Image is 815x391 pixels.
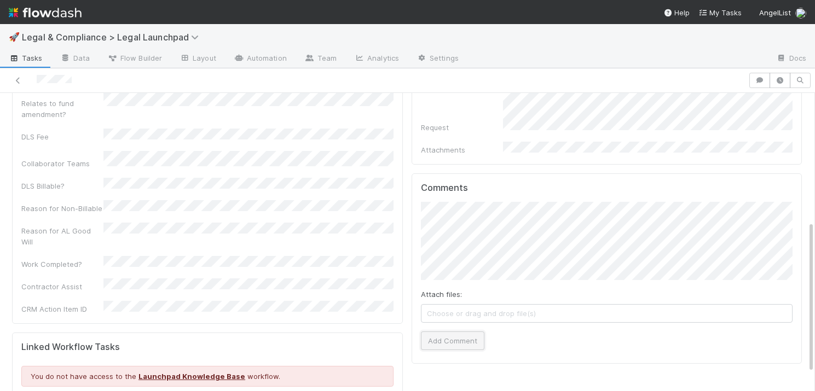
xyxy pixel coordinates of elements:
span: 🚀 [9,32,20,42]
div: Help [663,7,690,18]
a: Team [296,50,345,68]
img: logo-inverted-e16ddd16eac7371096b0.svg [9,3,82,22]
div: Attachments [421,144,503,155]
span: Tasks [9,52,43,63]
a: Analytics [345,50,408,68]
div: Relates to fund amendment? [21,98,103,120]
div: Contractor Assist [21,281,103,292]
div: CRM Action Item ID [21,304,103,314]
a: Docs [767,50,815,68]
span: Flow Builder [107,52,162,63]
h5: Linked Workflow Tasks [21,342,394,353]
img: avatar_cd087ddc-540b-4a45-9726-71183506ed6a.png [795,8,806,19]
div: Reason for AL Good Will [21,225,103,247]
div: Collaborator Teams [21,158,103,169]
h5: Comments [421,183,793,194]
button: Add Comment [421,331,484,350]
label: Attach files: [421,289,462,300]
a: Data [51,50,99,68]
a: Layout [171,50,225,68]
div: Work Completed? [21,259,103,270]
a: My Tasks [698,7,742,18]
a: Automation [225,50,296,68]
div: DLS Billable? [21,180,103,191]
a: Settings [408,50,467,68]
div: Request [421,122,503,133]
span: Legal & Compliance > Legal Launchpad [22,32,204,43]
span: Choose or drag and drop file(s) [421,305,793,322]
div: Reason for Non-Billable [21,203,103,214]
div: You do not have access to the workflow. [21,366,394,387]
a: Launchpad Knowledge Base [138,372,245,381]
span: My Tasks [698,8,742,17]
div: DLS Fee [21,131,103,142]
span: AngelList [759,8,791,17]
a: Flow Builder [99,50,171,68]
